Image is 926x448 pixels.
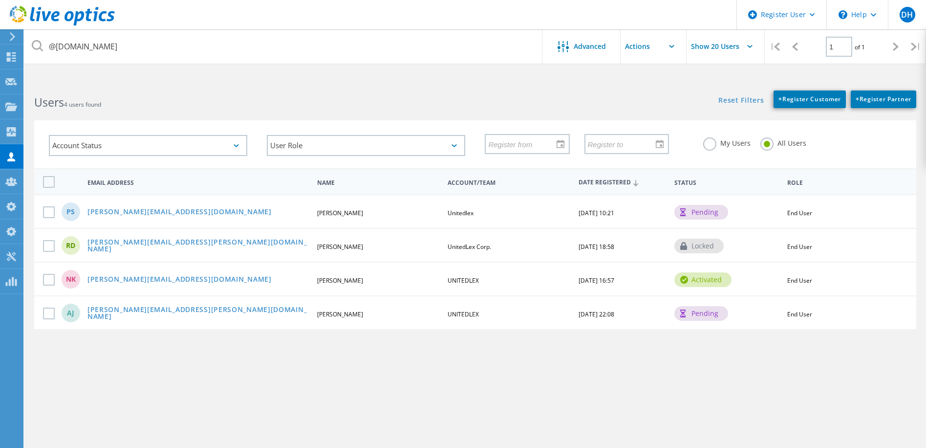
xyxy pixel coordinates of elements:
input: Register to [585,134,661,153]
span: AJ [67,310,74,316]
span: [DATE] 16:57 [579,276,614,285]
span: UnitedLex Corp. [448,243,491,251]
span: Unitedlex [448,209,474,217]
div: pending [674,205,728,220]
span: [PERSON_NAME] [317,276,363,285]
span: End User [787,243,812,251]
span: Date Registered [579,179,666,186]
div: | [906,29,926,64]
span: [PERSON_NAME] [317,209,363,217]
a: [PERSON_NAME][EMAIL_ADDRESS][PERSON_NAME][DOMAIN_NAME] [87,239,309,254]
span: [PERSON_NAME] [317,310,363,318]
span: [PERSON_NAME] [317,243,363,251]
a: [PERSON_NAME][EMAIL_ADDRESS][PERSON_NAME][DOMAIN_NAME] [87,306,309,321]
svg: \n [839,10,847,19]
span: Role [787,180,901,186]
input: Search users by name, email, company, etc. [24,29,543,64]
span: Account/Team [448,180,570,186]
div: Account Status [49,135,247,156]
a: +Register Customer [774,90,846,108]
span: Status [674,180,779,186]
a: [PERSON_NAME][EMAIL_ADDRESS][DOMAIN_NAME] [87,208,272,217]
span: NK [66,276,76,283]
div: locked [674,239,724,253]
a: [PERSON_NAME][EMAIL_ADDRESS][DOMAIN_NAME] [87,276,272,284]
label: All Users [760,137,806,147]
div: pending [674,306,728,321]
a: +Register Partner [851,90,916,108]
b: Users [34,94,64,110]
span: [DATE] 18:58 [579,243,614,251]
b: + [778,95,782,103]
span: Register Partner [856,95,911,103]
span: DH [901,11,913,19]
span: UNITEDLEX [448,310,479,318]
span: End User [787,209,812,217]
span: [DATE] 10:21 [579,209,614,217]
span: Register Customer [778,95,841,103]
a: Reset Filters [718,97,764,105]
input: Register from [486,134,561,153]
span: End User [787,310,812,318]
div: activated [674,272,732,287]
span: 4 users found [64,100,101,109]
div: User Role [267,135,465,156]
span: Advanced [574,43,606,50]
span: End User [787,276,812,285]
span: PS [66,208,75,215]
span: UNITEDLEX [448,276,479,285]
a: Live Optics Dashboard [10,21,115,27]
span: of 1 [855,43,865,51]
span: Name [317,180,440,186]
label: My Users [703,137,751,147]
b: + [856,95,860,103]
span: [DATE] 22:08 [579,310,614,318]
div: | [765,29,785,64]
span: RD [66,242,75,249]
span: Email Address [87,180,309,186]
